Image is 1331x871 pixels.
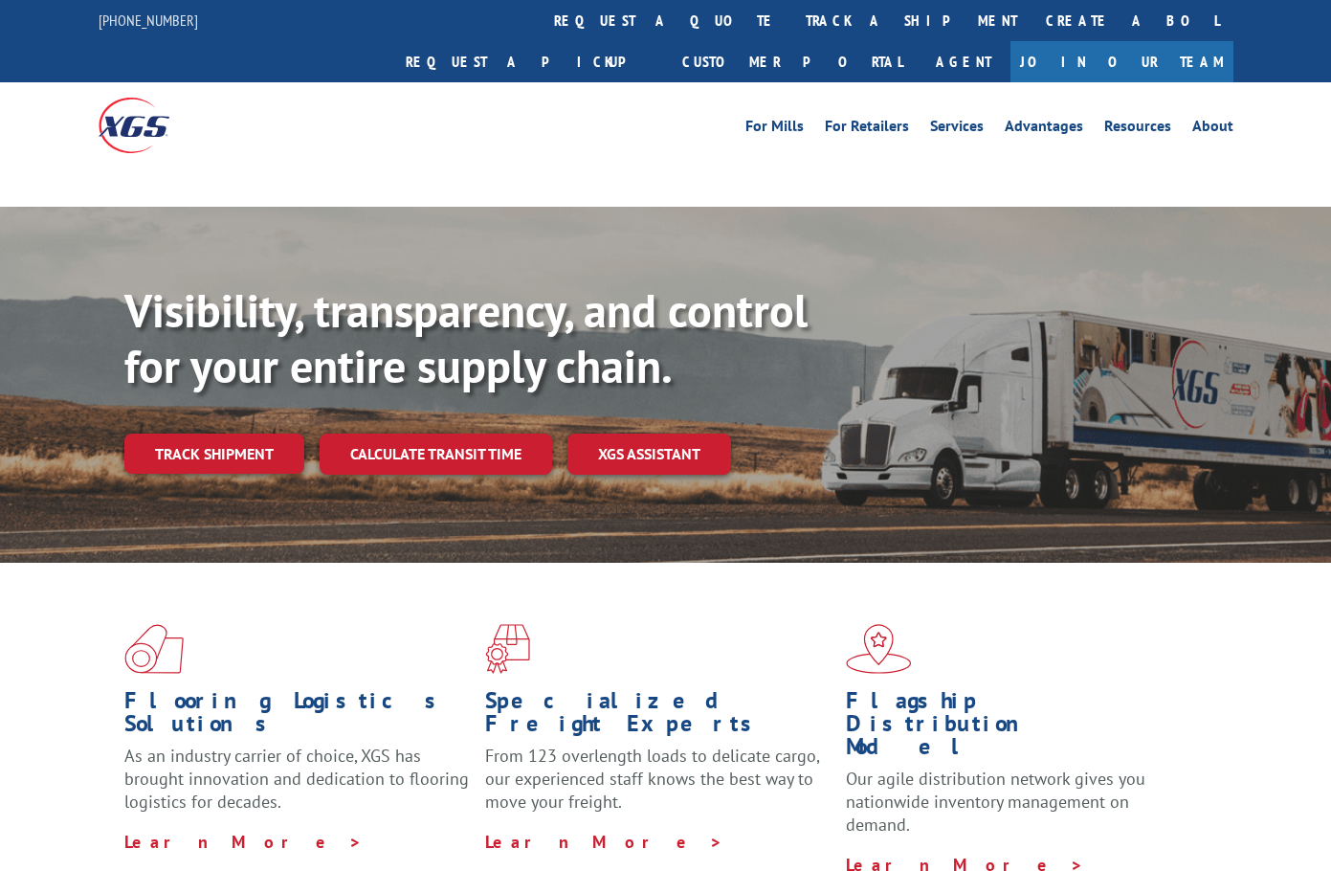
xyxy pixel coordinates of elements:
a: Resources [1104,119,1171,140]
a: Customer Portal [668,41,917,82]
a: Calculate transit time [320,434,552,475]
h1: Specialized Freight Experts [485,689,832,745]
span: Our agile distribution network gives you nationwide inventory management on demand. [846,768,1145,836]
a: For Retailers [825,119,909,140]
a: Advantages [1005,119,1083,140]
a: Agent [917,41,1010,82]
a: Track shipment [124,434,304,474]
b: Visibility, transparency, and control for your entire supply chain. [124,280,808,395]
img: xgs-icon-focused-on-flooring-red [485,624,530,674]
a: Join Our Team [1010,41,1233,82]
img: xgs-icon-total-supply-chain-intelligence-red [124,624,184,674]
img: xgs-icon-flagship-distribution-model-red [846,624,912,674]
span: As an industry carrier of choice, XGS has brought innovation and dedication to flooring logistics... [124,745,469,813]
a: Learn More > [124,831,363,853]
a: About [1192,119,1233,140]
a: Services [930,119,984,140]
a: XGS ASSISTANT [567,434,731,475]
a: Learn More > [485,831,723,853]
a: [PHONE_NUMBER] [99,11,198,30]
a: Request a pickup [391,41,668,82]
p: From 123 overlength loads to delicate cargo, our experienced staff knows the best way to move you... [485,745,832,830]
h1: Flagship Distribution Model [846,689,1192,768]
a: For Mills [745,119,804,140]
h1: Flooring Logistics Solutions [124,689,471,745]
